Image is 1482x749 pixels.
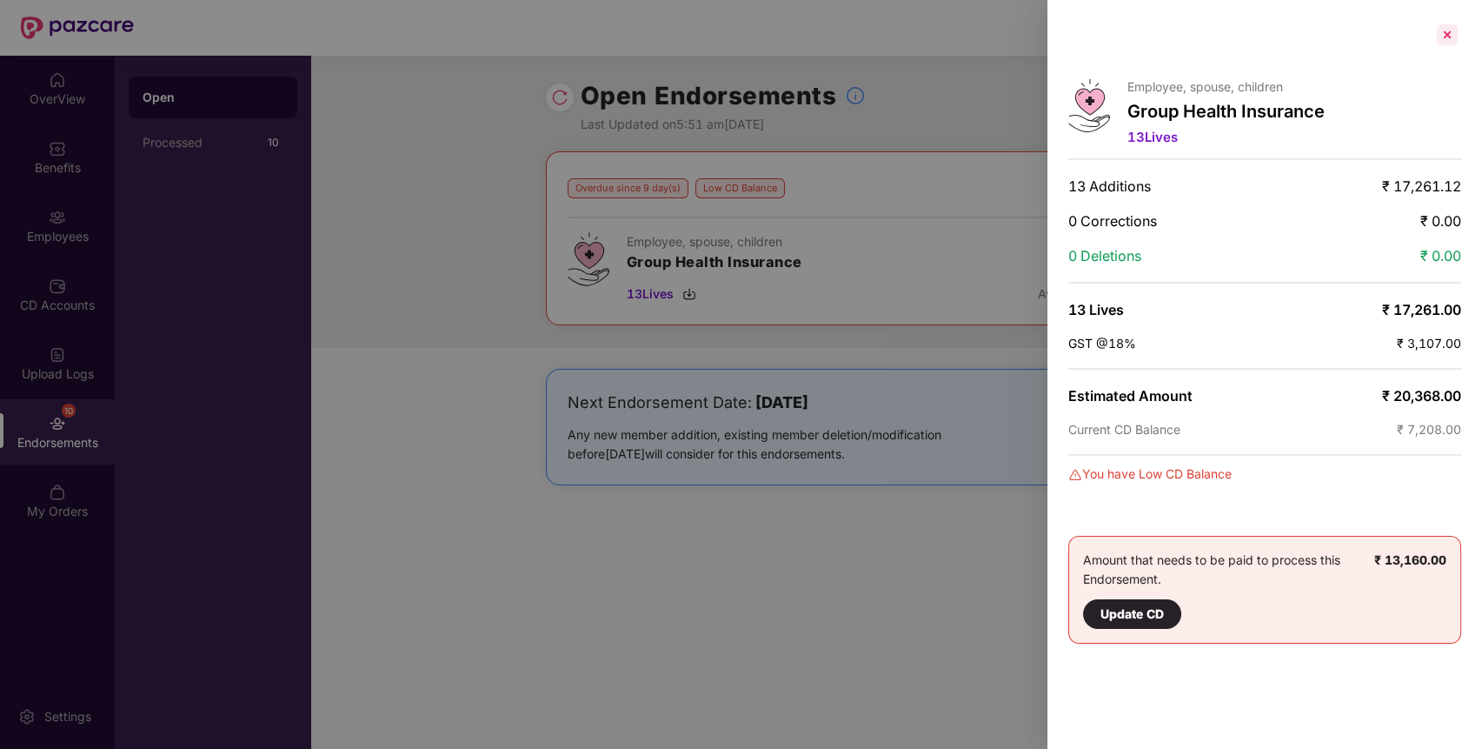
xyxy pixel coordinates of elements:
b: ₹ 13,160.00 [1374,552,1446,567]
div: Update CD [1100,605,1164,624]
span: 13 Additions [1068,177,1151,195]
span: 0 Corrections [1068,212,1157,230]
p: Employee, spouse, children [1127,79,1325,94]
div: Amount that needs to be paid to process this Endorsement. [1083,551,1374,629]
span: Estimated Amount [1068,387,1193,405]
img: svg+xml;base64,PHN2ZyB4bWxucz0iaHR0cDovL3d3dy53My5vcmcvMjAwMC9zdmciIHdpZHRoPSI0Ny43MTQiIGhlaWdodD... [1068,79,1110,132]
img: svg+xml;base64,PHN2ZyBpZD0iRGFuZ2VyLTMyeDMyIiB4bWxucz0iaHR0cDovL3d3dy53My5vcmcvMjAwMC9zdmciIHdpZH... [1068,468,1082,482]
span: ₹ 17,261.12 [1382,177,1461,195]
span: ₹ 20,368.00 [1382,387,1461,405]
span: Current CD Balance [1068,422,1180,437]
span: 13 Lives [1127,129,1178,145]
span: ₹ 7,208.00 [1397,422,1461,437]
span: GST @18% [1068,336,1136,351]
span: 13 Lives [1068,301,1124,318]
p: Group Health Insurance [1127,101,1325,122]
span: 0 Deletions [1068,247,1141,264]
div: You have Low CD Balance [1068,465,1461,484]
span: ₹ 3,107.00 [1397,336,1461,351]
span: ₹ 0.00 [1420,212,1461,230]
span: ₹ 0.00 [1420,247,1461,264]
span: ₹ 17,261.00 [1382,301,1461,318]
